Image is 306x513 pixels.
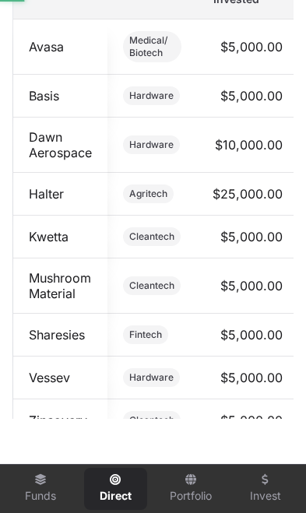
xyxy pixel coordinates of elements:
span: Fintech [129,329,162,341]
iframe: Chat Widget [228,438,306,513]
span: Hardware [129,139,174,151]
td: $5,000.00 [197,216,298,258]
a: Zincovery [29,413,87,428]
span: Hardware [129,371,174,384]
a: Avasa [29,39,64,54]
a: Dawn Aerospace [29,129,92,160]
span: Cleantech [129,230,174,243]
td: $5,000.00 [197,258,298,314]
a: Mushroom Material [29,270,91,301]
td: $25,000.00 [197,173,298,216]
a: Vessev [29,370,70,385]
td: $5,000.00 [197,357,298,399]
span: Medical/ Biotech [129,34,175,59]
td: $5,000.00 [197,399,298,442]
span: Cleantech [129,414,174,427]
a: Halter [29,186,64,202]
td: $5,000.00 [197,19,298,75]
a: Portfolio [160,468,222,510]
a: Kwetta [29,229,69,244]
td: $5,000.00 [197,75,298,118]
span: Hardware [129,90,174,102]
td: $5,000.00 [197,314,298,357]
a: Sharesies [29,327,85,343]
span: Agritech [129,188,167,200]
a: Direct [84,468,146,510]
td: $10,000.00 [197,118,298,173]
a: Basis [29,88,59,104]
a: Funds [9,468,72,510]
span: Cleantech [129,279,174,292]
